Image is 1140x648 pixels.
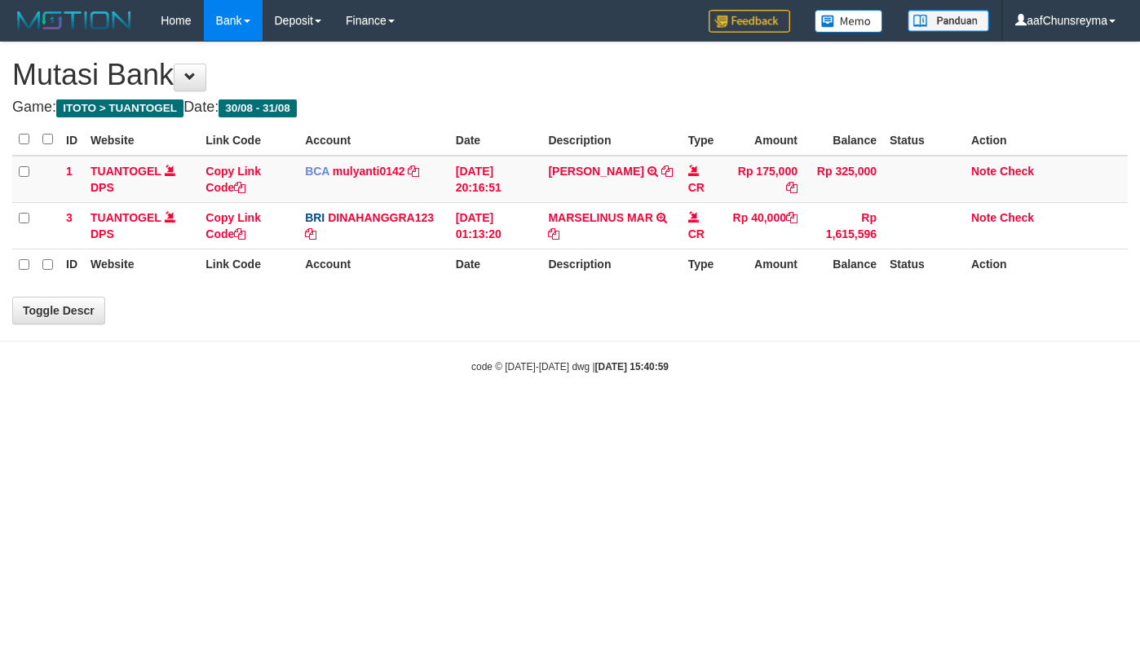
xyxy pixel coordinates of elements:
h1: Mutasi Bank [12,59,1128,91]
th: Description [541,249,681,280]
a: MARSELINUS MAR [548,211,652,224]
th: Balance [804,124,883,156]
th: Account [298,249,449,280]
a: TUANTOGEL [91,211,161,224]
a: mulyanti0142 [333,165,405,178]
th: Balance [804,249,883,280]
th: Date [449,249,542,280]
a: TUANTOGEL [91,165,161,178]
th: ID [60,249,84,280]
small: code © [DATE]-[DATE] dwg | [471,361,669,372]
th: Account [298,124,449,156]
td: DPS [84,156,199,203]
img: Button%20Memo.svg [815,10,883,33]
img: Feedback.jpg [709,10,790,33]
h4: Game: Date: [12,99,1128,116]
td: Rp 40,000 [725,202,804,249]
td: Rp 325,000 [804,156,883,203]
td: [DATE] 20:16:51 [449,156,542,203]
strong: [DATE] 15:40:59 [595,361,669,372]
a: Toggle Descr [12,297,105,324]
span: BCA [305,165,329,178]
a: DINAHANGGRA123 [328,211,434,224]
span: CR [688,181,705,194]
th: Website [84,124,199,156]
th: Type [682,249,725,280]
th: Amount [725,249,804,280]
span: 30/08 - 31/08 [219,99,297,117]
th: Action [965,124,1128,156]
td: [DATE] 01:13:20 [449,202,542,249]
a: Copy Link Code [205,211,261,240]
th: ID [60,124,84,156]
th: Action [965,249,1128,280]
td: Rp 1,615,596 [804,202,883,249]
a: [PERSON_NAME] [548,165,643,178]
a: Check [1000,211,1034,224]
img: panduan.png [908,10,989,32]
th: Status [883,124,965,156]
span: 3 [66,211,73,224]
th: Link Code [199,124,298,156]
th: Amount [725,124,804,156]
span: BRI [305,211,325,224]
td: DPS [84,202,199,249]
th: Website [84,249,199,280]
th: Link Code [199,249,298,280]
th: Type [682,124,725,156]
a: Note [971,165,996,178]
a: Note [971,211,996,224]
a: Check [1000,165,1034,178]
td: Rp 175,000 [725,156,804,203]
span: ITOTO > TUANTOGEL [56,99,183,117]
th: Date [449,124,542,156]
img: MOTION_logo.png [12,8,136,33]
th: Description [541,124,681,156]
a: Copy Link Code [205,165,261,194]
span: 1 [66,165,73,178]
th: Status [883,249,965,280]
span: CR [688,227,705,240]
